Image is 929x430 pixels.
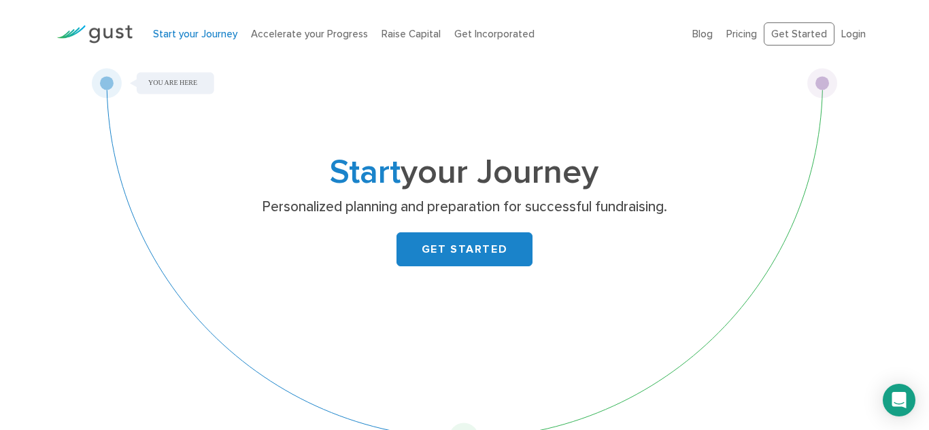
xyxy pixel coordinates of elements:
[196,157,733,188] h1: your Journey
[330,152,401,192] span: Start
[841,28,866,40] a: Login
[454,28,535,40] a: Get Incorporated
[153,28,237,40] a: Start your Journey
[396,232,533,266] a: GET STARTED
[382,28,441,40] a: Raise Capital
[883,384,915,416] div: Open Intercom Messenger
[692,28,713,40] a: Blog
[56,25,133,43] img: Gust Logo
[251,28,368,40] a: Accelerate your Progress
[726,28,757,40] a: Pricing
[201,198,728,217] p: Personalized planning and preparation for successful fundraising.
[764,22,834,46] a: Get Started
